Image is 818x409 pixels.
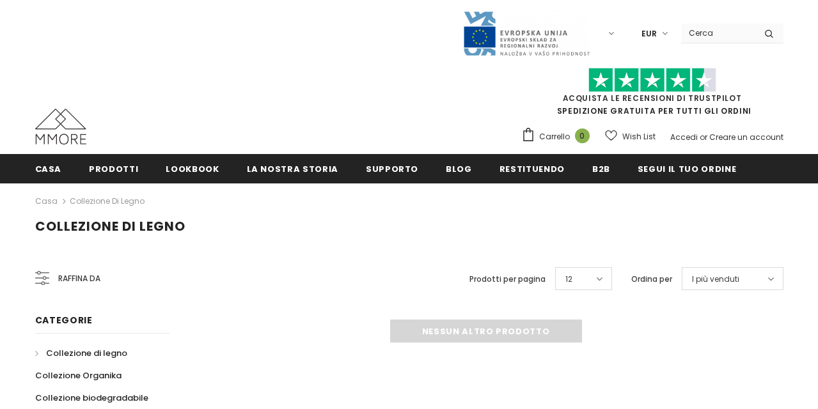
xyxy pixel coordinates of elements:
[35,369,122,382] span: Collezione Organika
[446,163,472,175] span: Blog
[539,130,570,143] span: Carrello
[366,163,418,175] span: supporto
[592,154,610,183] a: B2B
[446,154,472,183] a: Blog
[89,163,138,175] span: Prodotti
[35,314,93,327] span: Categorie
[35,392,148,404] span: Collezione biodegradabile
[700,132,707,143] span: or
[641,27,657,40] span: EUR
[89,154,138,183] a: Prodotti
[605,125,656,148] a: Wish List
[35,109,86,144] img: Casi MMORE
[565,273,572,286] span: 12
[247,163,338,175] span: La nostra storia
[631,273,672,286] label: Ordina per
[499,163,565,175] span: Restituendo
[247,154,338,183] a: La nostra storia
[35,364,122,387] a: Collezione Organika
[692,273,739,286] span: I più venduti
[35,154,62,183] a: Casa
[35,217,185,235] span: Collezione di legno
[58,272,100,286] span: Raffina da
[592,163,610,175] span: B2B
[469,273,546,286] label: Prodotti per pagina
[46,347,127,359] span: Collezione di legno
[166,154,219,183] a: Lookbook
[670,132,698,143] a: Accedi
[563,93,742,104] a: Acquista le recensioni di TrustPilot
[709,132,783,143] a: Creare un account
[462,10,590,57] img: Javni Razpis
[366,154,418,183] a: supporto
[462,27,590,38] a: Javni Razpis
[35,163,62,175] span: Casa
[521,73,783,116] span: SPEDIZIONE GRATUITA PER TUTTI GLI ORDINI
[575,128,590,143] span: 0
[681,24,755,42] input: Search Site
[521,127,596,146] a: Carrello 0
[70,196,145,206] a: Collezione di legno
[35,387,148,409] a: Collezione biodegradabile
[35,194,58,209] a: Casa
[638,163,736,175] span: Segui il tuo ordine
[588,68,716,93] img: Fidati di Pilot Stars
[499,154,565,183] a: Restituendo
[622,130,656,143] span: Wish List
[35,342,127,364] a: Collezione di legno
[166,163,219,175] span: Lookbook
[638,154,736,183] a: Segui il tuo ordine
